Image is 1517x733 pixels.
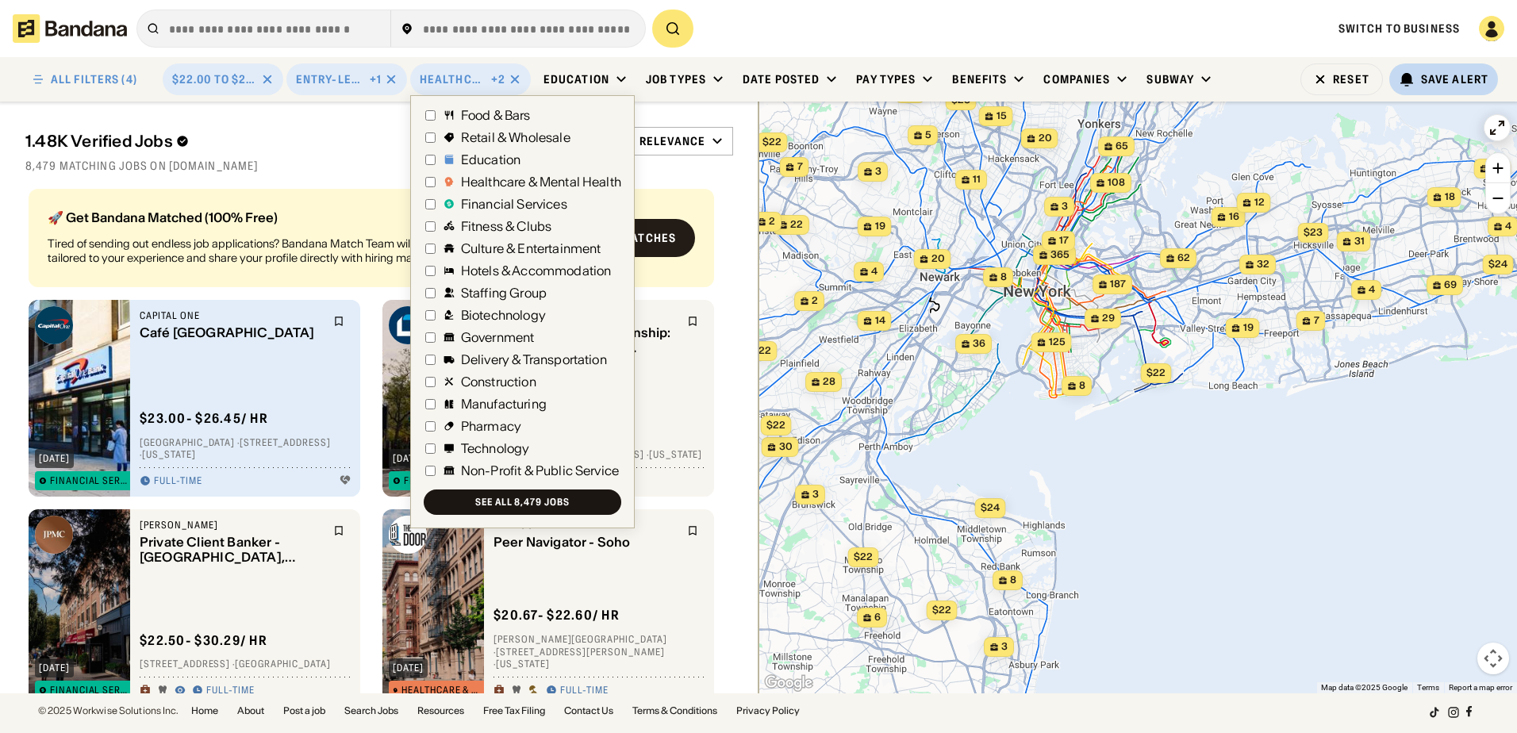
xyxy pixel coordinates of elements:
[237,706,264,716] a: About
[401,685,485,695] div: Healthcare & Mental Health
[1304,226,1323,238] span: $23
[762,673,815,693] img: Google
[1146,366,1166,378] span: $22
[736,706,800,716] a: Privacy Policy
[140,309,324,322] div: Capital One
[856,72,916,86] div: Pay Types
[1421,72,1488,86] div: Save Alert
[1039,132,1052,145] span: 20
[25,132,513,151] div: 1.48K Verified Jobs
[779,440,793,454] span: 30
[140,658,351,671] div: [STREET_ADDRESS] · [GEOGRAPHIC_DATA]
[483,706,545,716] a: Free Tax Filing
[48,236,540,265] div: Tired of sending out endless job applications? Bandana Match Team will recommend jobs tailored to...
[13,14,127,43] img: Bandana logotype
[461,264,612,277] div: Hotels & Accommodation
[461,131,570,144] div: Retail & Wholesale
[1146,72,1194,86] div: Subway
[494,535,678,550] div: Peer Navigator - Soho
[639,134,705,148] div: Relevance
[461,353,607,366] div: Delivery & Transportation
[393,663,424,673] div: [DATE]
[1354,235,1365,248] span: 31
[25,159,733,173] div: 8,479 matching jobs on [DOMAIN_NAME]
[925,129,931,142] span: 5
[952,72,1007,86] div: Benefits
[172,72,255,86] div: $22.00 to $24.00 / hour
[461,397,547,410] div: Manufacturing
[140,325,324,340] div: Café [GEOGRAPHIC_DATA]
[475,497,570,507] div: See all 8,479 jobs
[389,306,427,344] img: TIAA logo
[140,632,267,649] div: $ 22.50 - $30.29 / hr
[797,160,803,174] span: 7
[461,420,521,432] div: Pharmacy
[140,436,351,461] div: [GEOGRAPHIC_DATA] · [STREET_ADDRESS] · [US_STATE]
[632,706,717,716] a: Terms & Conditions
[283,706,325,716] a: Post a job
[417,706,464,716] a: Resources
[1444,278,1457,292] span: 69
[1059,234,1069,248] span: 17
[461,198,567,210] div: Financial Services
[875,220,885,233] span: 19
[762,136,782,148] span: $22
[743,72,820,86] div: Date Posted
[48,211,540,224] div: 🚀 Get Bandana Matched (100% Free)
[393,454,424,463] div: [DATE]
[50,685,131,695] div: Financial Services
[1010,574,1016,587] span: 8
[1338,21,1460,36] a: Switch to Business
[1116,140,1128,153] span: 65
[38,706,179,716] div: © 2025 Workwise Solutions Inc.
[461,464,619,477] div: Non-Profit & Public Service
[973,173,981,186] span: 11
[1477,643,1509,674] button: Map camera controls
[344,706,398,716] a: Search Jobs
[1333,74,1369,85] div: Reset
[871,265,878,278] span: 4
[1062,200,1068,213] span: 3
[1000,271,1007,284] span: 8
[461,153,520,166] div: Education
[766,419,785,431] span: $22
[461,175,621,188] div: Healthcare & Mental Health
[461,109,531,121] div: Food & Bars
[762,673,815,693] a: Open this area in Google Maps (opens a new window)
[389,516,427,554] img: The Door logo
[812,294,818,308] span: 2
[461,309,546,321] div: Biotechnology
[461,375,536,388] div: Construction
[1049,336,1066,349] span: 125
[206,685,255,697] div: Full-time
[646,72,706,86] div: Job Types
[494,634,705,671] div: [PERSON_NAME][GEOGRAPHIC_DATA] · [STREET_ADDRESS][PERSON_NAME] · [US_STATE]
[154,475,202,488] div: Full-time
[140,519,324,532] div: [PERSON_NAME]
[461,242,601,255] div: Culture & Entertainment
[39,454,70,463] div: [DATE]
[875,165,881,178] span: 3
[1449,683,1512,692] a: Report a map error
[769,215,775,228] span: 2
[973,337,985,351] span: 36
[854,551,873,562] span: $22
[875,314,885,328] span: 14
[35,516,73,554] img: J.P. Morgan logo
[35,306,73,344] img: Capital One logo
[1079,379,1085,393] span: 8
[1314,314,1319,328] span: 7
[39,663,70,673] div: [DATE]
[461,442,530,455] div: Technology
[461,286,547,299] div: Staffing Group
[140,410,268,427] div: $ 23.00 - $26.45 / hr
[752,344,771,356] span: $22
[1321,683,1408,692] span: Map data ©2025 Google
[50,476,131,485] div: Financial Services
[370,72,382,86] div: +1
[1488,258,1507,270] span: $24
[1102,312,1115,325] span: 29
[1257,258,1269,271] span: 32
[1505,220,1511,233] span: 4
[932,604,951,616] span: $22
